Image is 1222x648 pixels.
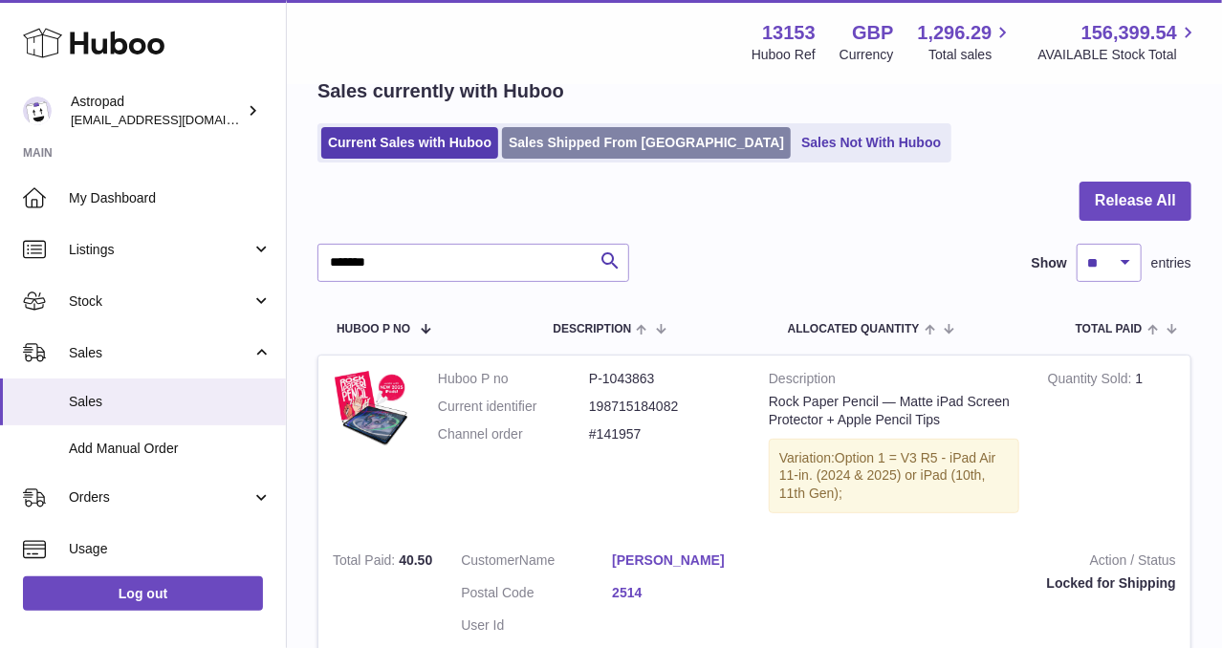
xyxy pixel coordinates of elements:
[333,370,409,446] img: 2025-IPADS.jpg
[333,552,399,572] strong: Total Paid
[502,127,791,159] a: Sales Shipped From [GEOGRAPHIC_DATA]
[23,576,263,611] a: Log out
[23,97,52,125] img: matt@astropad.com
[71,93,243,129] div: Astropad
[840,46,894,64] div: Currency
[769,370,1019,393] strong: Description
[769,439,1019,514] div: Variation:
[69,488,251,507] span: Orders
[71,112,281,127] span: [EMAIL_ADDRESS][DOMAIN_NAME]
[438,398,589,416] dt: Current identifier
[779,450,996,502] span: Option 1 = V3 R5 - iPad Air 11-in. (2024 & 2025) or iPad (10th, 11th Gen);
[1037,46,1199,64] span: AVAILABLE Stock Total
[762,20,816,46] strong: 13153
[399,552,432,568] span: 40.50
[337,323,410,335] span: Huboo P no
[317,78,564,104] h2: Sales currently with Huboo
[795,127,948,159] a: Sales Not With Huboo
[69,540,272,558] span: Usage
[69,292,251,311] span: Stock
[852,20,893,46] strong: GBP
[792,551,1176,574] strong: Action / Status
[788,323,920,335] span: ALLOCATED Quantity
[928,46,1014,64] span: Total sales
[438,370,589,388] dt: Huboo P no
[1080,182,1191,221] button: Release All
[1048,371,1136,391] strong: Quantity Sold
[918,20,993,46] span: 1,296.29
[69,344,251,362] span: Sales
[589,425,740,443] dd: #141957
[461,551,612,574] dt: Name
[1037,20,1199,64] a: 156,399.54 AVAILABLE Stock Total
[1034,356,1190,537] td: 1
[69,440,272,458] span: Add Manual Order
[918,20,1015,64] a: 1,296.29 Total sales
[461,584,612,607] dt: Postal Code
[1076,323,1143,335] span: Total paid
[589,370,740,388] dd: P-1043863
[769,393,1019,429] div: Rock Paper Pencil — Matte iPad Screen Protector + Apple Pencil Tips
[553,323,631,335] span: Description
[69,241,251,259] span: Listings
[461,616,612,635] dt: User Id
[438,425,589,443] dt: Channel order
[1151,254,1191,272] span: entries
[69,393,272,411] span: Sales
[752,46,816,64] div: Huboo Ref
[1032,254,1067,272] label: Show
[69,189,272,207] span: My Dashboard
[321,127,498,159] a: Current Sales with Huboo
[612,551,763,570] a: [PERSON_NAME]
[1081,20,1177,46] span: 156,399.54
[612,584,763,602] a: 2514
[792,574,1176,593] div: Locked for Shipping
[461,552,519,568] span: Customer
[589,398,740,416] dd: 198715184082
